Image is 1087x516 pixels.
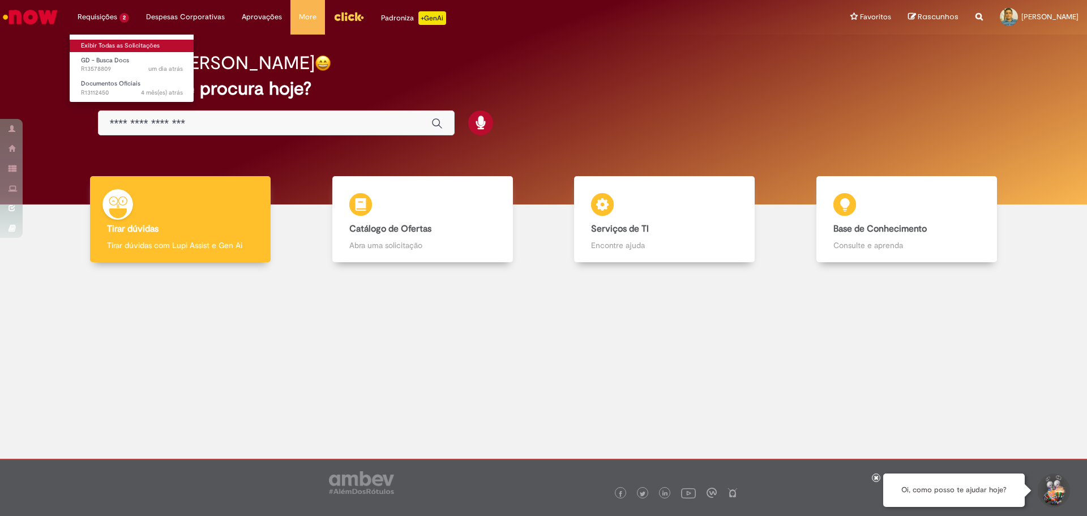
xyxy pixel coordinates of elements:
[98,79,990,99] h2: O que você procura hoje?
[59,176,302,263] a: Tirar dúvidas Tirar dúvidas com Lupi Assist e Gen Ai
[70,78,194,99] a: Aberto R13112450 : Documentos Oficiais
[107,223,159,234] b: Tirar dúvidas
[349,223,431,234] b: Catálogo de Ofertas
[98,53,315,73] h2: Bom dia, [PERSON_NAME]
[591,240,738,251] p: Encontre ajuda
[833,223,927,234] b: Base de Conhecimento
[681,485,696,500] img: logo_footer_youtube.png
[418,11,446,25] p: +GenAi
[833,240,980,251] p: Consulte e aprenda
[1,6,59,28] img: ServiceNow
[860,11,891,23] span: Favoritos
[1021,12,1079,22] span: [PERSON_NAME]
[302,176,544,263] a: Catálogo de Ofertas Abra uma solicitação
[299,11,316,23] span: More
[81,65,183,74] span: R13578809
[146,11,225,23] span: Despesas Corporativas
[618,491,623,497] img: logo_footer_facebook.png
[242,11,282,23] span: Aprovações
[349,240,496,251] p: Abra uma solicitação
[727,488,738,498] img: logo_footer_naosei.png
[119,13,129,23] span: 2
[329,471,394,494] img: logo_footer_ambev_rotulo_gray.png
[315,55,331,71] img: happy-face.png
[148,65,183,73] time: 29/09/2025 17:15:19
[640,491,645,497] img: logo_footer_twitter.png
[333,8,364,25] img: click_logo_yellow_360x200.png
[662,491,668,497] img: logo_footer_linkedin.png
[69,34,194,103] ul: Requisições
[148,65,183,73] span: um dia atrás
[81,88,183,97] span: R13112450
[141,88,183,97] span: 4 mês(es) atrás
[141,88,183,97] time: 30/05/2025 07:57:47
[81,79,140,88] span: Documentos Oficiais
[908,12,958,23] a: Rascunhos
[1036,474,1070,508] button: Iniciar Conversa de Suporte
[70,40,194,52] a: Exibir Todas as Solicitações
[918,11,958,22] span: Rascunhos
[883,474,1025,507] div: Oi, como posso te ajudar hoje?
[786,176,1028,263] a: Base de Conhecimento Consulte e aprenda
[107,240,254,251] p: Tirar dúvidas com Lupi Assist e Gen Ai
[591,223,649,234] b: Serviços de TI
[543,176,786,263] a: Serviços de TI Encontre ajuda
[381,11,446,25] div: Padroniza
[707,488,717,498] img: logo_footer_workplace.png
[78,11,117,23] span: Requisições
[70,54,194,75] a: Aberto R13578809 : GD - Busca Docs
[81,56,129,65] span: GD - Busca Docs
